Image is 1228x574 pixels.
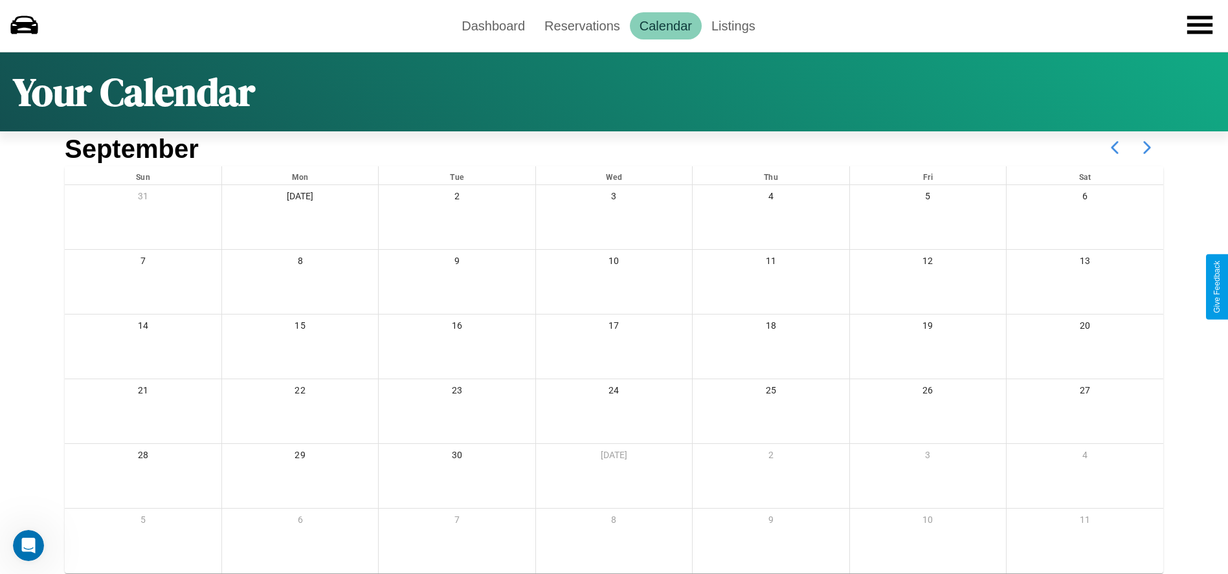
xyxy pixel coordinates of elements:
div: Wed [536,166,692,184]
div: 8 [222,250,378,276]
div: 31 [65,185,221,212]
div: 15 [222,315,378,341]
iframe: Intercom live chat [13,530,44,561]
div: 21 [65,379,221,406]
a: Dashboard [452,12,535,39]
div: 6 [1007,185,1163,212]
div: Thu [693,166,849,184]
div: 19 [850,315,1006,341]
div: 13 [1007,250,1163,276]
a: Calendar [630,12,702,39]
div: 26 [850,379,1006,406]
div: 27 [1007,379,1163,406]
div: 18 [693,315,849,341]
h2: September [65,135,199,164]
div: 2 [379,185,535,212]
div: 4 [1007,444,1163,470]
div: [DATE] [222,185,378,212]
div: 7 [379,509,535,535]
div: Sun [65,166,221,184]
div: 29 [222,444,378,470]
div: Fri [850,166,1006,184]
div: Tue [379,166,535,184]
div: Give Feedback [1212,261,1222,313]
div: 16 [379,315,535,341]
a: Reservations [535,12,630,39]
div: 25 [693,379,849,406]
div: 11 [1007,509,1163,535]
div: 24 [536,379,692,406]
div: 3 [536,185,692,212]
div: 9 [379,250,535,276]
div: Sat [1007,166,1163,184]
div: 11 [693,250,849,276]
div: 22 [222,379,378,406]
div: [DATE] [536,444,692,470]
div: 5 [65,509,221,535]
div: Mon [222,166,378,184]
div: 14 [65,315,221,341]
div: 10 [850,509,1006,535]
div: 3 [850,444,1006,470]
div: 28 [65,444,221,470]
div: 7 [65,250,221,276]
div: 30 [379,444,535,470]
div: 5 [850,185,1006,212]
div: 4 [693,185,849,212]
a: Listings [702,12,765,39]
div: 12 [850,250,1006,276]
div: 2 [693,444,849,470]
div: 6 [222,509,378,535]
div: 10 [536,250,692,276]
div: 8 [536,509,692,535]
div: 23 [379,379,535,406]
div: 20 [1007,315,1163,341]
div: 17 [536,315,692,341]
h1: Your Calendar [13,65,255,118]
div: 9 [693,509,849,535]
